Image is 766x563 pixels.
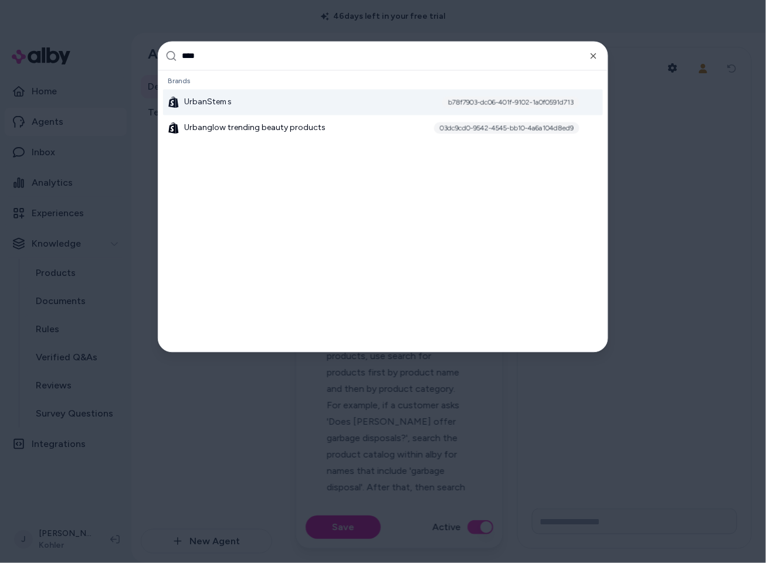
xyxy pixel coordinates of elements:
span: Urbanglow trending beauty products [184,122,326,134]
div: Suggestions [158,71,608,352]
div: 03dc9cd0-9542-4545-bb10-4a6a104d8ed9 [434,122,579,134]
div: Brands [163,73,603,90]
span: UrbanStems [184,97,232,108]
div: b78f7903-dc06-401f-9102-1a0f0591d713 [442,97,579,108]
